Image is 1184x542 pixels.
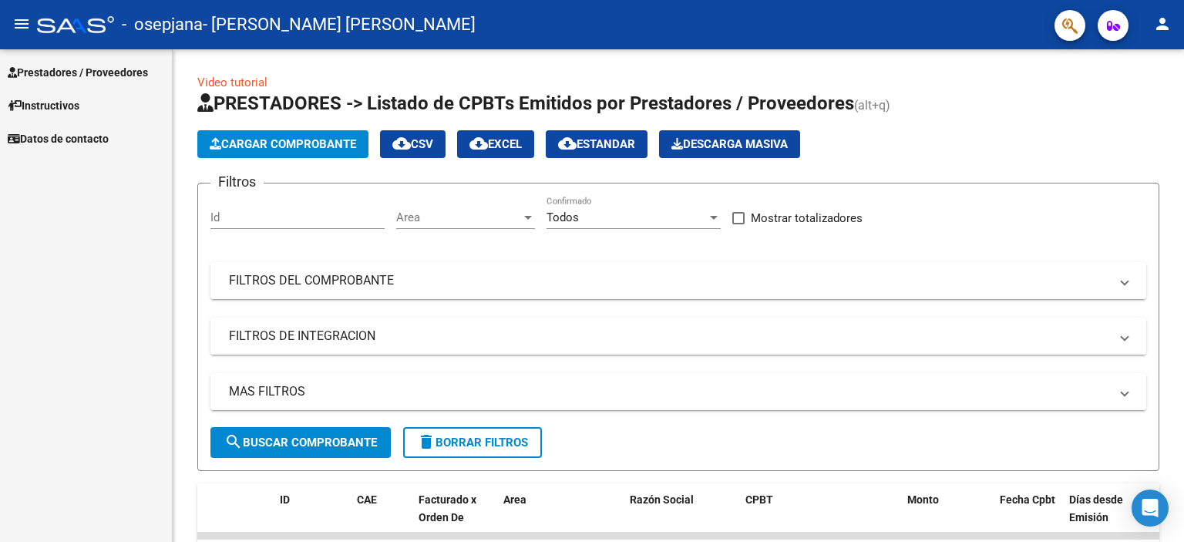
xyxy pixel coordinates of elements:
[1153,15,1172,33] mat-icon: person
[210,171,264,193] h3: Filtros
[229,328,1109,345] mat-panel-title: FILTROS DE INTEGRACION
[12,15,31,33] mat-icon: menu
[659,130,800,158] button: Descarga Masiva
[357,493,377,506] span: CAE
[380,130,446,158] button: CSV
[392,137,433,151] span: CSV
[854,98,890,113] span: (alt+q)
[907,493,939,506] span: Monto
[1000,493,1055,506] span: Fecha Cpbt
[210,262,1146,299] mat-expansion-panel-header: FILTROS DEL COMPROBANTE
[392,134,411,153] mat-icon: cloud_download
[210,427,391,458] button: Buscar Comprobante
[745,493,773,506] span: CPBT
[469,134,488,153] mat-icon: cloud_download
[229,383,1109,400] mat-panel-title: MAS FILTROS
[210,373,1146,410] mat-expansion-panel-header: MAS FILTROS
[671,137,788,151] span: Descarga Masiva
[403,427,542,458] button: Borrar Filtros
[417,433,436,451] mat-icon: delete
[197,93,854,114] span: PRESTADORES -> Listado de CPBTs Emitidos por Prestadores / Proveedores
[210,137,356,151] span: Cargar Comprobante
[503,493,526,506] span: Area
[224,433,243,451] mat-icon: search
[558,137,635,151] span: Estandar
[203,8,476,42] span: - [PERSON_NAME] [PERSON_NAME]
[659,130,800,158] app-download-masive: Descarga masiva de comprobantes (adjuntos)
[1069,493,1123,523] span: Días desde Emisión
[122,8,203,42] span: - osepjana
[396,210,521,224] span: Area
[8,130,109,147] span: Datos de contacto
[8,64,148,81] span: Prestadores / Proveedores
[8,97,79,114] span: Instructivos
[197,76,267,89] a: Video tutorial
[419,493,476,523] span: Facturado x Orden De
[469,137,522,151] span: EXCEL
[751,209,863,227] span: Mostrar totalizadores
[197,130,368,158] button: Cargar Comprobante
[280,493,290,506] span: ID
[210,318,1146,355] mat-expansion-panel-header: FILTROS DE INTEGRACION
[547,210,579,224] span: Todos
[457,130,534,158] button: EXCEL
[417,436,528,449] span: Borrar Filtros
[558,134,577,153] mat-icon: cloud_download
[224,436,377,449] span: Buscar Comprobante
[630,493,694,506] span: Razón Social
[1132,490,1169,527] div: Open Intercom Messenger
[546,130,647,158] button: Estandar
[229,272,1109,289] mat-panel-title: FILTROS DEL COMPROBANTE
